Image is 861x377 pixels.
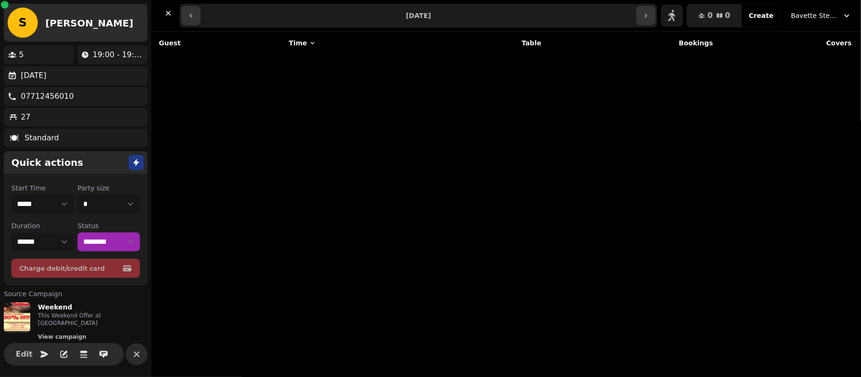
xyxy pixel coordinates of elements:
[11,183,74,193] label: Start Time
[38,302,148,312] p: Weekend
[4,289,62,299] span: Source Campaign
[21,70,46,81] p: [DATE]
[289,38,316,48] button: Time
[11,156,83,169] h2: Quick actions
[749,12,774,19] span: Create
[93,49,144,60] p: 19:00 - 19:00
[547,32,719,54] th: Bookings
[11,259,140,278] button: Charge debit/credit card
[34,332,90,342] button: View campaign
[38,334,86,340] span: View campaign
[785,7,857,24] button: Bavette Steakhouse - [PERSON_NAME]
[18,17,26,28] span: S
[38,312,148,327] p: This Weekend Offer at [GEOGRAPHIC_DATA]
[791,11,838,20] span: Bavette Steakhouse - [PERSON_NAME]
[725,12,731,19] span: 0
[19,265,121,272] span: Charge debit/credit card
[687,4,741,27] button: 00
[21,91,74,102] p: 07712456010
[45,17,133,30] h2: [PERSON_NAME]
[25,132,59,144] p: Standard
[430,32,547,54] th: Table
[11,221,74,231] label: Duration
[151,32,283,54] th: Guest
[21,111,30,123] p: 27
[78,221,140,231] label: Status
[289,38,307,48] span: Time
[78,183,140,193] label: Party size
[4,302,30,333] img: aHR0cHM6Ly9zdGFtcGVkZS1zZXJ2aWNlLXByb2QtdGVtcGxhdGUtcHJldmlld3MuczMuZXUtd2VzdC0xLmFtYXpvbmF3cy5jb...
[15,345,34,364] button: Edit
[19,49,24,60] p: 5
[18,351,30,358] span: Edit
[9,132,19,144] p: 🍽️
[719,32,857,54] th: Covers
[741,4,781,27] button: Create
[707,12,713,19] span: 0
